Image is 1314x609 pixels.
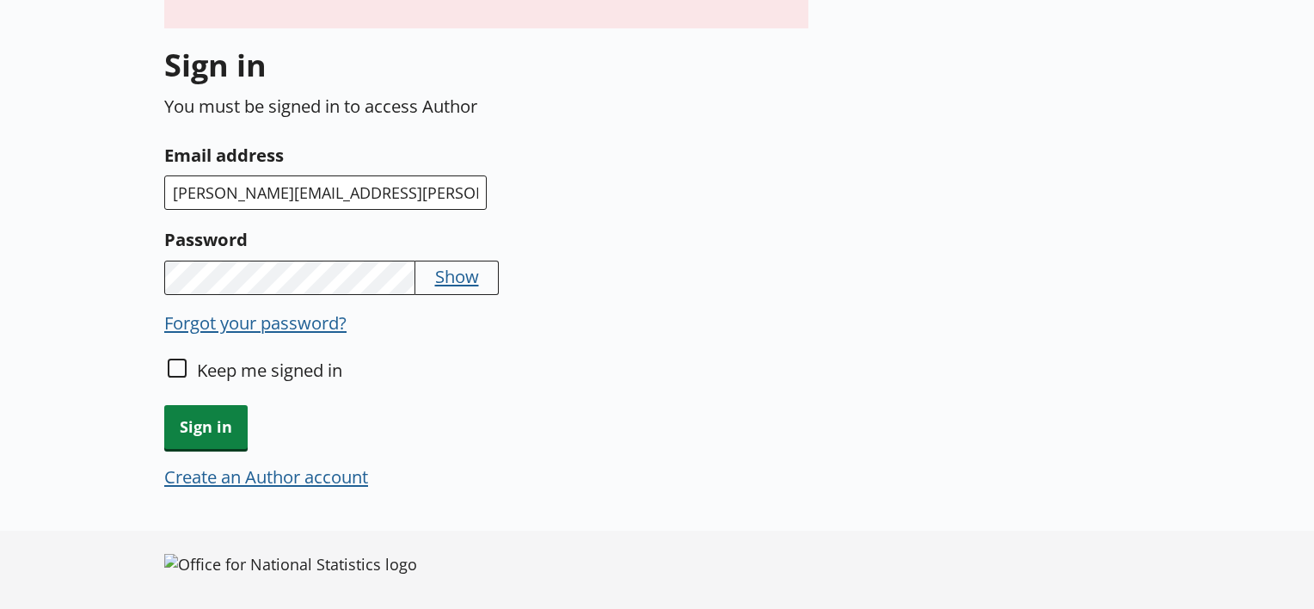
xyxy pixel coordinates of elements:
label: Email address [164,141,808,169]
label: Password [164,225,808,253]
p: You must be signed in to access Author [164,94,808,118]
label: Keep me signed in [197,358,342,382]
h1: Sign in [164,44,808,86]
img: Office for National Statistics logo [164,554,417,575]
button: Sign in [164,405,248,449]
button: Create an Author account [164,464,368,489]
button: Show [435,264,479,288]
button: Forgot your password? [164,311,347,335]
